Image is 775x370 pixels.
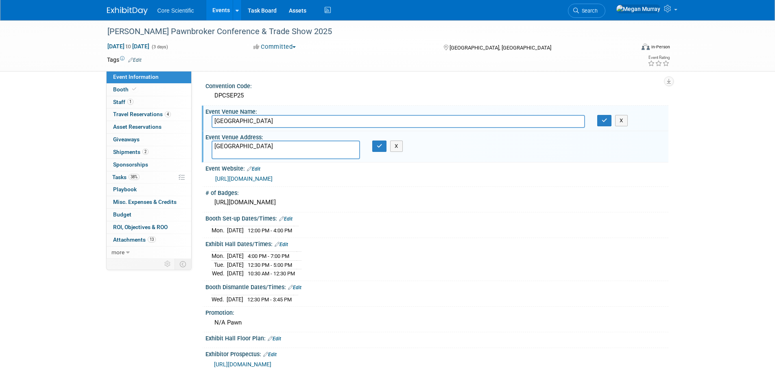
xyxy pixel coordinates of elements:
span: Asset Reservations [113,123,162,130]
span: Staff [113,99,133,105]
a: Booth [107,84,191,96]
img: Megan Murray [616,4,661,13]
a: Misc. Expenses & Credits [107,196,191,208]
div: In-Person [651,44,670,50]
div: Event Venue Address: [205,131,668,141]
a: more [107,247,191,259]
span: Search [579,8,598,14]
a: [URL][DOMAIN_NAME] [215,175,273,182]
div: N/A Pawn [212,316,662,329]
td: [DATE] [227,269,244,278]
td: Wed. [212,295,227,303]
td: [DATE] [227,226,244,235]
span: 13 [148,236,156,242]
div: Exhibit Hall Dates/Times: [205,238,668,249]
div: Exhibitor Prospectus: [205,348,668,359]
td: Tue. [212,260,227,269]
div: Booth Dismantle Dates/Times: [205,281,668,292]
div: Event Rating [648,56,670,60]
a: Edit [288,285,301,290]
a: Giveaways [107,134,191,146]
td: Mon. [212,226,227,235]
td: [DATE] [227,260,244,269]
div: # of Badges: [205,187,668,197]
button: X [615,115,628,126]
div: [URL][DOMAIN_NAME] [212,196,662,209]
span: (3 days) [151,44,168,50]
td: [DATE] [227,252,244,261]
span: Budget [113,211,131,218]
a: ROI, Objectives & ROO [107,221,191,234]
a: Edit [263,352,277,357]
a: Edit [128,57,142,63]
td: Personalize Event Tab Strip [161,259,175,269]
span: more [111,249,124,255]
span: 12:30 PM - 3:45 PM [247,296,292,303]
div: Booth Set-up Dates/Times: [205,212,668,223]
a: Edit [247,166,260,172]
a: Budget [107,209,191,221]
span: 12:00 PM - 4:00 PM [248,227,292,234]
span: 10:30 AM - 12:30 PM [248,270,295,277]
a: Tasks38% [107,171,191,184]
div: Promotion: [205,307,668,317]
a: [URL][DOMAIN_NAME] [214,361,271,368]
span: Attachments [113,236,156,243]
span: Travel Reservations [113,111,171,117]
span: 4 [165,111,171,117]
a: Staff1 [107,96,191,108]
div: [PERSON_NAME] Pawnbroker Conference & Trade Show 2025 [105,24,622,39]
span: Misc. Expenses & Credits [113,199,177,205]
div: Event Format [587,42,670,54]
span: 38% [129,174,140,180]
a: Edit [275,242,288,247]
div: Event Website: [205,162,668,173]
span: Event Information [113,74,159,80]
td: Tags [107,56,142,64]
a: Sponsorships [107,159,191,171]
td: Wed. [212,269,227,278]
span: [GEOGRAPHIC_DATA], [GEOGRAPHIC_DATA] [450,45,551,51]
div: Exhibit Hall Floor Plan: [205,332,668,343]
img: ExhibitDay [107,7,148,15]
td: [DATE] [227,295,243,303]
a: Shipments2 [107,146,191,158]
a: Travel Reservations4 [107,108,191,121]
span: 12:30 PM - 5:00 PM [248,262,292,268]
button: X [390,141,403,152]
a: Attachments13 [107,234,191,246]
span: [DATE] [DATE] [107,43,150,50]
a: Edit [279,216,293,222]
a: Playbook [107,184,191,196]
div: DPCSEP25 [212,89,662,102]
a: Asset Reservations [107,121,191,133]
i: Booth reservation complete [132,87,136,91]
span: Giveaways [113,136,140,143]
span: 1 [127,99,133,105]
span: 2 [142,149,148,155]
span: Sponsorships [113,161,148,168]
a: Event Information [107,71,191,83]
button: Committed [251,43,299,51]
div: Convention Code: [205,80,668,90]
span: ROI, Objectives & ROO [113,224,168,230]
span: Tasks [112,174,140,180]
a: Search [568,4,605,18]
span: Shipments [113,149,148,155]
span: 4:00 PM - 7:00 PM [248,253,289,259]
td: Mon. [212,252,227,261]
span: Core Scientific [157,7,194,14]
img: Format-Inperson.png [642,43,650,50]
a: Edit [268,336,281,342]
div: Event Venue Name: [205,106,668,116]
span: Booth [113,86,138,93]
td: Toggle Event Tabs [175,259,191,269]
span: to [124,43,132,50]
span: Playbook [113,186,137,193]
